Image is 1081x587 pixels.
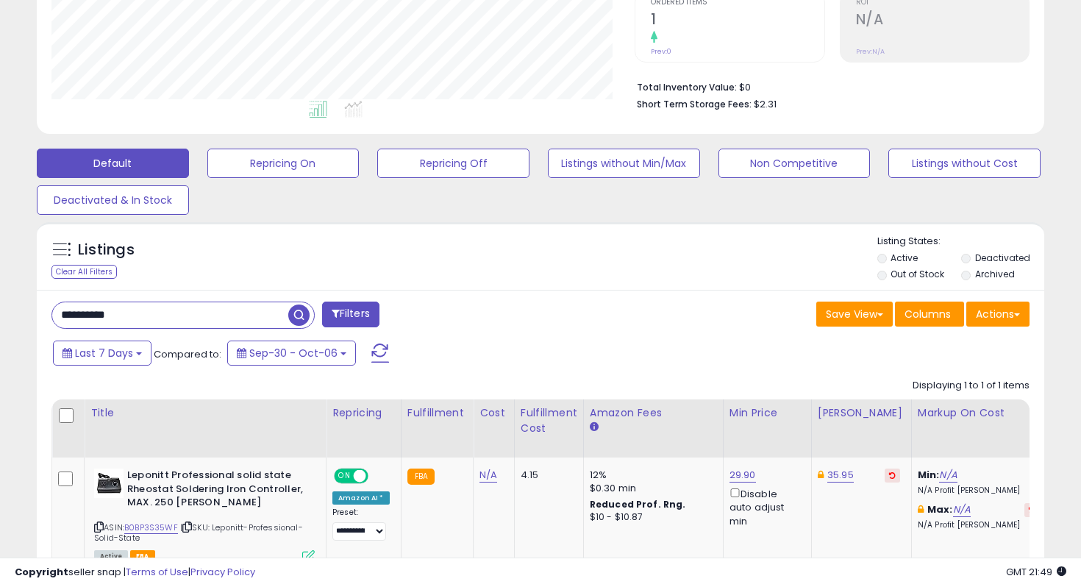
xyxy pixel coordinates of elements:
[877,235,1045,249] p: Listing States:
[1006,565,1066,579] span: 2025-10-14 21:49 GMT
[895,302,964,327] button: Columns
[905,307,951,321] span: Columns
[913,379,1030,393] div: Displaying 1 to 1 of 1 items
[651,47,671,56] small: Prev: 0
[891,252,918,264] label: Active
[718,149,871,178] button: Non Competitive
[479,468,497,483] a: N/A
[548,149,700,178] button: Listings without Min/Max
[953,502,971,517] a: N/A
[94,469,315,561] div: ASIN:
[190,565,255,579] a: Privacy Policy
[90,405,320,421] div: Title
[377,149,529,178] button: Repricing Off
[53,341,151,366] button: Last 7 Days
[590,511,712,524] div: $10 - $10.87
[590,421,599,434] small: Amazon Fees.
[918,520,1040,530] p: N/A Profit [PERSON_NAME]
[856,11,1029,31] h2: N/A
[126,565,188,579] a: Terms of Use
[94,522,303,544] span: | SKU: Leponitt-Professional-Solid-State
[322,302,379,327] button: Filters
[127,469,306,513] b: Leponitt Professional solid state Rheostat Soldering Iron Controller, MAX. 250 [PERSON_NAME]
[590,498,686,510] b: Reduced Prof. Rng.
[856,47,885,56] small: Prev: N/A
[15,566,255,580] div: seller snap | |
[729,405,805,421] div: Min Price
[37,185,189,215] button: Deactivated & In Stock
[590,482,712,495] div: $0.30 min
[818,405,905,421] div: [PERSON_NAME]
[366,470,390,483] span: OFF
[918,405,1045,421] div: Markup on Cost
[94,469,124,498] img: 41ZdQLsptdL._SL40_.jpg
[888,149,1041,178] button: Listings without Cost
[891,268,944,280] label: Out of Stock
[15,565,68,579] strong: Copyright
[521,405,577,436] div: Fulfillment Cost
[521,469,572,482] div: 4.15
[590,469,712,482] div: 12%
[637,98,752,110] b: Short Term Storage Fees:
[918,485,1040,496] p: N/A Profit [PERSON_NAME]
[335,470,354,483] span: ON
[154,347,221,361] span: Compared to:
[918,468,940,482] b: Min:
[816,302,893,327] button: Save View
[37,149,189,178] button: Default
[407,469,435,485] small: FBA
[827,468,854,483] a: 35.95
[407,405,467,421] div: Fulfillment
[332,491,390,505] div: Amazon AI *
[590,405,717,421] div: Amazon Fees
[637,77,1018,95] li: $0
[227,341,356,366] button: Sep-30 - Oct-06
[332,508,390,541] div: Preset:
[966,302,1030,327] button: Actions
[939,468,957,483] a: N/A
[207,149,360,178] button: Repricing On
[754,97,777,111] span: $2.31
[51,265,117,279] div: Clear All Filters
[911,399,1051,458] th: The percentage added to the cost of goods (COGS) that forms the calculator for Min & Max prices.
[249,346,338,360] span: Sep-30 - Oct-06
[332,405,395,421] div: Repricing
[651,11,824,31] h2: 1
[479,405,508,421] div: Cost
[637,81,737,93] b: Total Inventory Value:
[975,268,1015,280] label: Archived
[78,240,135,260] h5: Listings
[75,346,133,360] span: Last 7 Days
[124,522,178,534] a: B0BP3S35WF
[729,485,800,528] div: Disable auto adjust min
[975,252,1030,264] label: Deactivated
[729,468,756,483] a: 29.90
[927,502,953,516] b: Max:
